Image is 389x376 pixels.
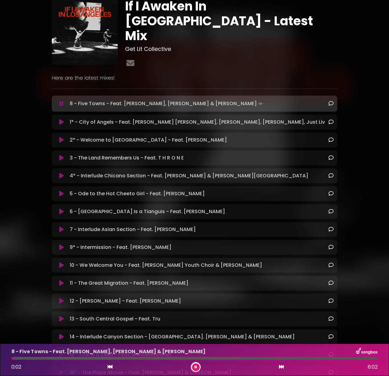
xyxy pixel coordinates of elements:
span: 6:02 [368,363,378,371]
span: 0:02 [11,363,21,370]
p: 4* - Interlude Chicano Section - Feat. [PERSON_NAME] & [PERSON_NAME][GEOGRAPHIC_DATA] [70,172,308,180]
p: 8 - Five Towns - Feat. [PERSON_NAME], [PERSON_NAME] & [PERSON_NAME] [70,99,265,108]
p: 6 - [GEOGRAPHIC_DATA] Is a Tianguis - Feat. [PERSON_NAME] [70,208,225,215]
p: 5 - Ode to the Hot Cheeto Girl - Feat. [PERSON_NAME] [70,190,205,197]
p: 1* - City of Angels - Feat. [PERSON_NAME] [PERSON_NAME], [PERSON_NAME], [PERSON_NAME], Just Liv [70,118,325,126]
p: 8 - Five Towns - Feat. [PERSON_NAME], [PERSON_NAME] & [PERSON_NAME] [11,348,206,355]
p: 7 - Interlude Asian Section - Feat. [PERSON_NAME] [70,226,196,233]
p: 2* - Welcome to [GEOGRAPHIC_DATA] - Feat. [PERSON_NAME] [70,136,227,144]
p: 11 - The Great Migration - Feat. [PERSON_NAME] [70,279,188,287]
p: 13 - South Central Gospel - Feat. Tru [70,315,160,323]
img: songbox-logo-white.png [356,348,378,356]
p: 9* - Intermission - Feat. [PERSON_NAME] [70,244,171,251]
p: Here are the latest mixes! [52,74,337,82]
p: 3 - The Land Remembers Us - Feat. T H R O N E [70,154,184,162]
p: 12 - [PERSON_NAME] - Feat. [PERSON_NAME] [70,297,181,305]
p: 10 - We Welcome You - Feat. [PERSON_NAME] Youth Choir & [PERSON_NAME] [70,262,262,269]
h3: Get Lit Collective [125,46,338,52]
p: 14 - Interlude Canyon Section - [GEOGRAPHIC_DATA]. [PERSON_NAME] & [PERSON_NAME] [70,333,295,341]
img: waveform4.gif [257,99,265,108]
